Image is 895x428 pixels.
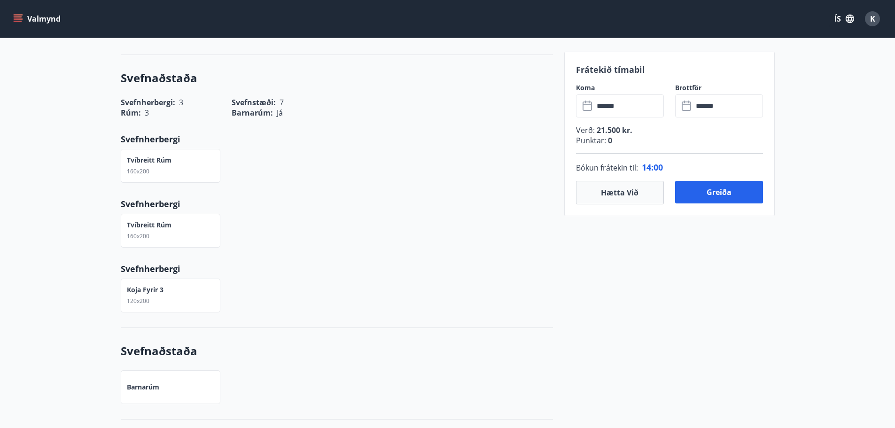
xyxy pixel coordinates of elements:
button: Hætta við [576,181,664,204]
span: 00 [654,162,663,173]
p: Svefnherbergi [121,263,553,275]
p: Svefnherbergi [121,133,553,145]
span: Barnarúm : [232,108,273,118]
span: K [870,14,875,24]
span: 21.500 kr. [595,125,632,135]
span: Já [277,108,283,118]
span: Rúm : [121,108,141,118]
h3: Svefnaðstaða [121,343,553,359]
p: Punktar : [576,135,763,146]
p: Verð : [576,125,763,135]
p: Frátekið tímabil [576,63,763,76]
p: Koja fyrir 3 [127,285,163,295]
button: menu [11,10,64,27]
button: Greiða [675,181,763,203]
button: ÍS [829,10,859,27]
span: 120x200 [127,297,149,305]
span: 14 : [642,162,654,173]
label: Koma [576,83,664,93]
p: Tvíbreitt rúm [127,220,171,230]
p: Tvíbreitt rúm [127,156,171,165]
span: 160x200 [127,167,149,175]
button: K [861,8,884,30]
label: Brottför [675,83,763,93]
span: 3 [145,108,149,118]
p: Svefnherbergi [121,198,553,210]
h3: Svefnaðstaða [121,70,553,86]
span: 0 [606,135,612,146]
span: 160x200 [127,232,149,240]
p: Barnarúm [127,382,159,392]
span: Bókun frátekin til : [576,162,638,173]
